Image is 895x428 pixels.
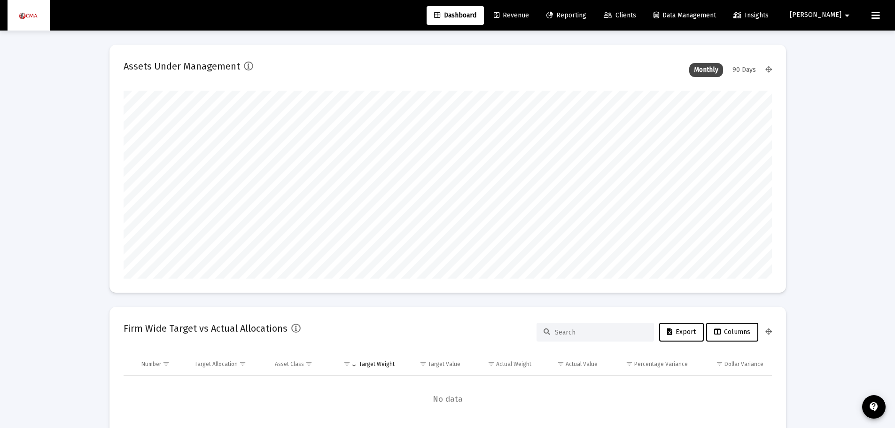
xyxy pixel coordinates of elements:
td: Column Actual Weight [467,353,537,375]
span: Clients [604,11,636,19]
a: Clients [596,6,644,25]
span: Show filter options for column 'Percentage Variance' [626,360,633,367]
div: Number [141,360,161,368]
mat-icon: arrow_drop_down [841,6,853,25]
span: Show filter options for column 'Target Allocation' [239,360,246,367]
span: Export [667,328,696,336]
a: Revenue [486,6,537,25]
span: Data Management [654,11,716,19]
div: Actual Value [566,360,598,368]
span: Show filter options for column 'Asset Class' [305,360,312,367]
button: Export [659,323,704,342]
span: Show filter options for column 'Number' [163,360,170,367]
span: No data [124,394,772,405]
a: Dashboard [427,6,484,25]
td: Column Number [135,353,188,375]
span: Columns [714,328,750,336]
td: Column Asset Class [268,353,331,375]
span: Dashboard [434,11,476,19]
div: Target Allocation [195,360,238,368]
div: Monthly [689,63,723,77]
h2: Firm Wide Target vs Actual Allocations [124,321,288,336]
button: [PERSON_NAME] [778,6,864,24]
td: Column Percentage Variance [604,353,694,375]
td: Column Target Allocation [188,353,268,375]
button: Columns [706,323,758,342]
div: Target Weight [359,360,395,368]
div: Dollar Variance [724,360,763,368]
mat-icon: contact_support [868,401,879,412]
div: Percentage Variance [634,360,688,368]
span: Reporting [546,11,586,19]
input: Search [555,328,647,336]
span: Show filter options for column 'Target Value' [420,360,427,367]
a: Insights [726,6,776,25]
div: Target Value [428,360,460,368]
img: Dashboard [15,6,43,25]
a: Data Management [646,6,724,25]
span: Revenue [494,11,529,19]
div: 90 Days [728,63,761,77]
span: Show filter options for column 'Target Weight' [343,360,350,367]
span: [PERSON_NAME] [790,11,841,19]
span: Show filter options for column 'Dollar Variance' [716,360,723,367]
span: Show filter options for column 'Actual Weight' [488,360,495,367]
td: Column Target Weight [331,353,401,375]
td: Column Target Value [401,353,467,375]
div: Asset Class [275,360,304,368]
td: Column Actual Value [538,353,604,375]
td: Column Dollar Variance [694,353,771,375]
h2: Assets Under Management [124,59,240,74]
span: Insights [733,11,769,19]
div: Actual Weight [496,360,531,368]
span: Show filter options for column 'Actual Value' [557,360,564,367]
a: Reporting [539,6,594,25]
div: Data grid [124,353,772,423]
